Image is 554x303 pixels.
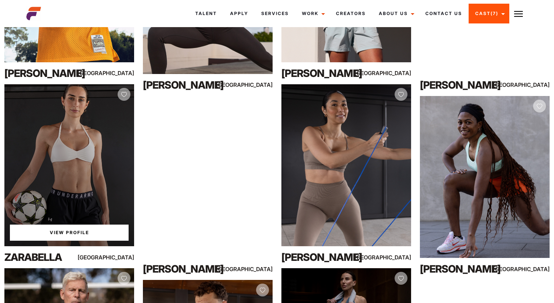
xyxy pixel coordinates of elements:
div: [PERSON_NAME] [143,262,221,276]
a: Work [295,4,329,23]
div: [GEOGRAPHIC_DATA] [511,265,550,274]
a: Contact Us [419,4,469,23]
div: [PERSON_NAME] [420,78,498,92]
div: [GEOGRAPHIC_DATA] [95,253,134,262]
div: [PERSON_NAME] [143,78,221,92]
a: About Us [372,4,419,23]
div: [GEOGRAPHIC_DATA] [95,69,134,78]
a: Cast(7) [469,4,509,23]
div: [PERSON_NAME] [4,66,82,81]
div: [GEOGRAPHIC_DATA] [234,80,273,89]
span: (7) [491,11,498,16]
a: Services [255,4,295,23]
a: Creators [329,4,372,23]
div: [GEOGRAPHIC_DATA] [511,80,550,89]
img: cropped-aefm-brand-fav-22-square.png [26,6,41,21]
div: Zarabella [4,250,82,265]
a: View Zarabella'sProfile [10,225,129,241]
div: [PERSON_NAME] [281,66,359,81]
img: Burger icon [514,10,523,18]
a: Apply [224,4,255,23]
a: Talent [189,4,224,23]
div: [GEOGRAPHIC_DATA] [372,69,411,78]
div: [GEOGRAPHIC_DATA] [234,265,273,274]
div: [PERSON_NAME] [281,250,359,265]
div: [GEOGRAPHIC_DATA] [372,253,411,262]
div: [PERSON_NAME] [420,262,498,276]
